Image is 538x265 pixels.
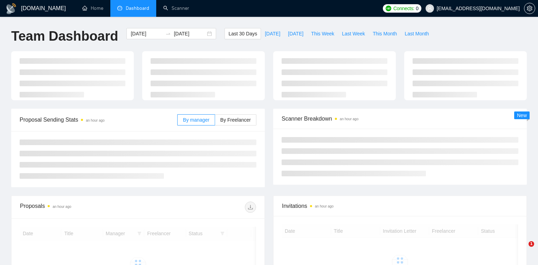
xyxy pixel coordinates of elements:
[20,202,138,213] div: Proposals
[288,30,303,38] span: [DATE]
[86,118,104,122] time: an hour ago
[183,117,209,123] span: By manager
[401,28,433,39] button: Last Month
[386,6,391,11] img: upwork-logo.png
[261,28,284,39] button: [DATE]
[338,28,369,39] button: Last Week
[315,204,333,208] time: an hour ago
[126,5,149,11] span: Dashboard
[405,30,429,38] span: Last Month
[117,6,122,11] span: dashboard
[282,114,518,123] span: Scanner Breakdown
[517,113,527,118] span: New
[11,28,118,45] h1: Team Dashboard
[165,31,171,36] span: to
[6,3,17,14] img: logo
[131,30,163,38] input: Start date
[524,6,535,11] span: setting
[225,28,261,39] button: Last 30 Days
[416,5,419,12] span: 0
[282,202,518,210] span: Invitations
[220,117,251,123] span: By Freelancer
[53,205,71,209] time: an hour ago
[165,31,171,36] span: swap-right
[524,6,535,11] a: setting
[514,241,531,258] iframe: Intercom live chat
[265,30,280,38] span: [DATE]
[311,30,334,38] span: This Week
[342,30,365,38] span: Last Week
[524,3,535,14] button: setting
[284,28,307,39] button: [DATE]
[529,241,534,247] span: 1
[427,6,432,11] span: user
[174,30,206,38] input: End date
[20,115,177,124] span: Proposal Sending Stats
[82,5,103,11] a: homeHome
[369,28,401,39] button: This Month
[340,117,358,121] time: an hour ago
[373,30,397,38] span: This Month
[163,5,189,11] a: searchScanner
[228,30,257,38] span: Last 30 Days
[307,28,338,39] button: This Week
[393,5,414,12] span: Connects:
